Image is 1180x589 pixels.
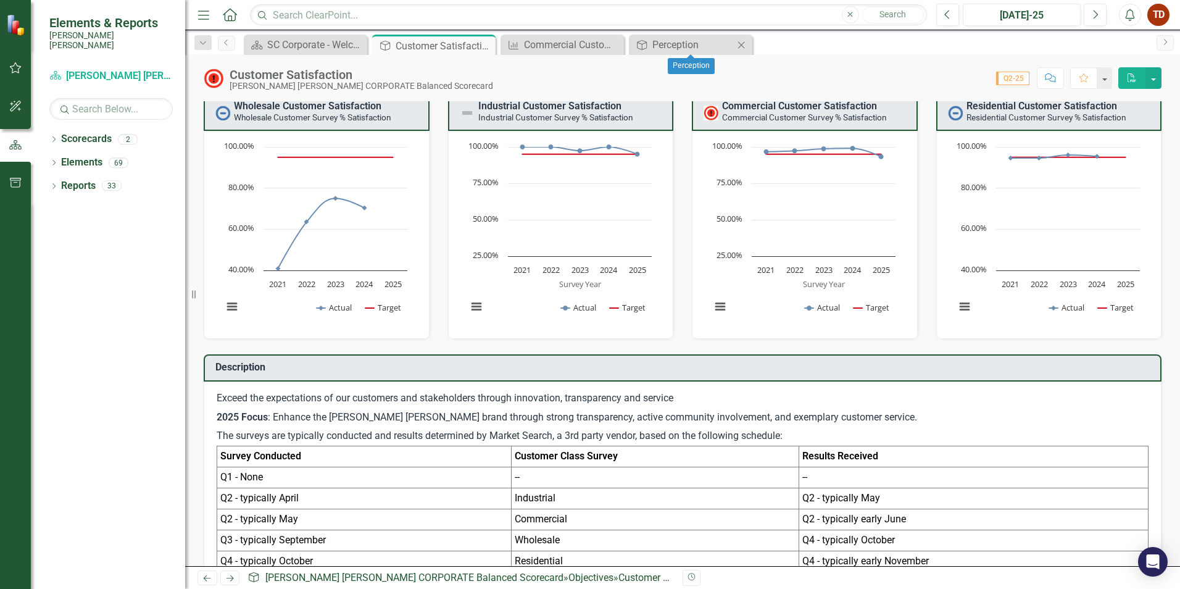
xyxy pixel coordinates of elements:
[461,141,661,326] div: Chart. Highcharts interactive chart.
[217,551,512,572] td: Q4 - typically October
[571,264,588,275] text: 2023
[396,38,492,54] div: Customer Satisfaction
[118,134,138,144] div: 2
[204,69,223,88] img: High Alert
[468,140,499,151] text: 100.00%
[473,213,499,224] text: 50.00%
[276,266,281,271] path: 2021, 40.9. Actual.
[963,4,1081,26] button: [DATE]-25
[1088,278,1106,290] text: 2024
[49,69,173,83] a: [PERSON_NAME] [PERSON_NAME] CORPORATE Balanced Scorecard
[384,278,402,290] text: 2025
[234,100,381,112] a: Wholesale Customer Satisfaction​
[6,14,28,36] img: ClearPoint Strategy
[712,298,729,315] button: View chart menu, Chart
[815,264,833,275] text: 2023
[879,9,906,19] span: Search
[1094,154,1099,159] path: 2024, 95.4. Actual.
[223,298,241,315] button: View chart menu, Chart
[524,37,621,52] div: Commercial Customer Survey % Satisfaction​
[61,132,112,146] a: Scorecards
[722,112,887,122] small: Commercial Customer Survey % Satisfaction​
[628,264,646,275] text: 2025
[230,68,493,81] div: Customer Satisfaction
[250,4,927,26] input: Search ClearPoint...
[317,302,352,313] button: Show Actual
[217,141,417,326] div: Chart. Highcharts interactive chart.
[215,362,1154,373] h3: Description
[230,81,493,91] div: [PERSON_NAME] [PERSON_NAME] CORPORATE Balanced Scorecard
[1098,302,1134,313] button: Show Target
[362,206,367,211] path: 2024, 70.4. Actual.
[873,264,890,275] text: 2025
[1138,547,1168,577] div: Open Intercom Messenger
[652,37,734,52] div: Perception
[803,278,846,290] text: Survey Year
[717,177,742,188] text: 75.00%
[561,302,596,313] button: Show Actual
[265,572,563,583] a: [PERSON_NAME] [PERSON_NAME] CORPORATE Balanced Scorecard
[276,155,396,160] g: Target, series 2 of 2. Line with 5 data points.
[632,37,734,52] a: Perception
[1147,4,1170,26] button: TD
[460,106,475,120] img: Not Defined
[1065,152,1070,157] path: 2023, 96.1. Actual.
[967,8,1076,23] div: [DATE]-25
[948,106,963,120] img: No Information
[802,450,878,462] strong: Results Received
[520,144,639,157] g: Actual, series 1 of 2. Line with 5 data points.
[228,222,254,233] text: 60.00%
[511,467,799,488] td: --
[577,148,582,153] path: 2023, 97.4. Actual.
[109,157,128,168] div: 69
[102,181,122,191] div: 33
[712,140,742,151] text: 100.00%
[511,509,799,530] td: Commercial
[610,302,646,313] button: Show Target
[862,6,924,23] button: Search
[821,146,826,151] path: 2023, 98.7. Actual.
[568,572,613,583] a: Objectives
[1059,278,1076,290] text: 2023
[473,249,499,261] text: 25.00%
[49,30,173,51] small: [PERSON_NAME] [PERSON_NAME]
[298,278,315,290] text: 2022
[269,278,286,290] text: 2021
[634,152,639,157] path: 2025, 95. Actual.
[468,298,485,315] button: View chart menu, Chart
[704,106,718,120] img: Not Meeting Target
[996,72,1029,85] span: Q2-25
[217,488,512,509] td: Q2 - typically April
[850,146,855,151] path: 2024, 99. Actual.
[247,571,673,585] div: » »
[217,141,413,326] svg: Interactive chart
[600,264,618,275] text: 2024
[1036,156,1041,161] path: 2022, 94.6. Actual.
[799,467,1149,488] td: --
[461,141,658,326] svg: Interactive chart
[548,144,553,149] path: 2022, 100. Actual.
[705,141,902,326] svg: Interactive chart
[705,141,905,326] div: Chart. Highcharts interactive chart.
[559,278,601,290] text: Survey Year
[717,213,742,224] text: 50.00%
[799,530,1149,551] td: Q4 - typically October
[1116,278,1134,290] text: 2025
[333,196,338,201] path: 2023, 75. Actual.
[365,302,402,313] button: Show Target
[764,149,769,154] path: 2021, 96.7. Actual.
[511,488,799,509] td: Industrial
[966,100,1117,112] a: Residential Customer Satisfaction​
[879,154,884,159] path: 2025, 93.3. Actual.
[513,264,531,275] text: 2021
[606,144,611,149] path: 2024, 100. Actual.
[757,264,775,275] text: 2021
[220,450,301,462] strong: Survey Conducted
[473,177,499,188] text: 75.00%
[228,264,254,275] text: 40.00%
[224,140,254,151] text: 100.00%
[949,141,1149,326] div: Chart. Highcharts interactive chart.
[355,278,373,290] text: 2024
[618,572,716,583] div: Customer Satisfaction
